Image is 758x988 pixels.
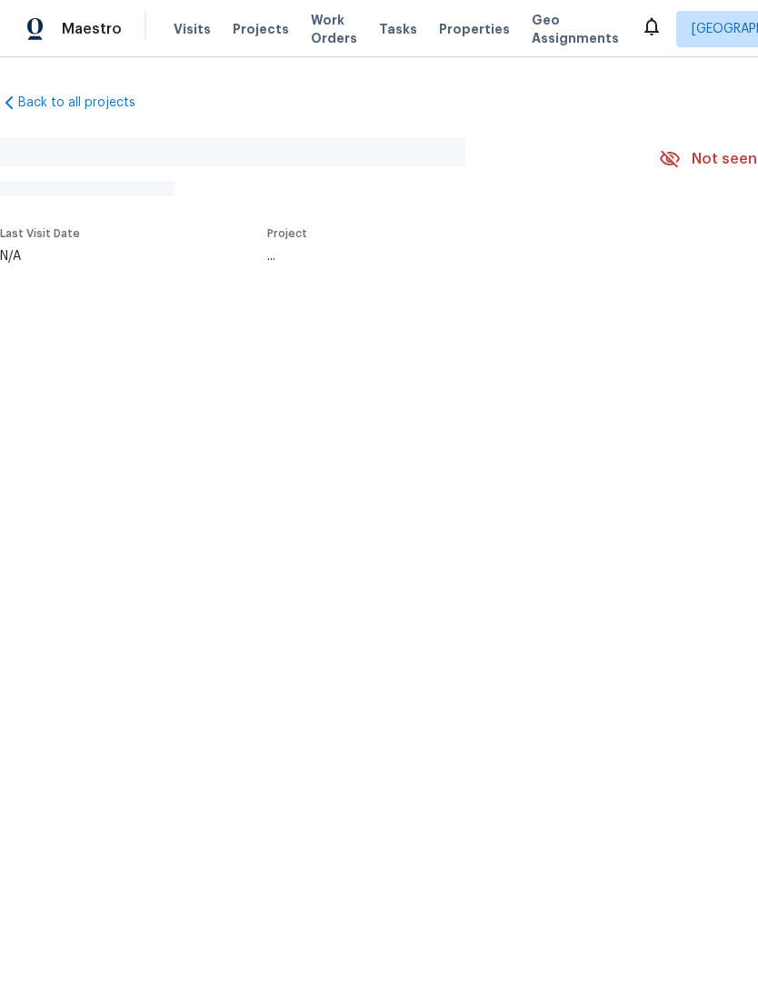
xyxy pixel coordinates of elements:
[267,228,307,239] span: Project
[174,20,211,38] span: Visits
[439,20,510,38] span: Properties
[233,20,289,38] span: Projects
[311,11,357,47] span: Work Orders
[267,250,616,263] div: ...
[532,11,619,47] span: Geo Assignments
[379,23,417,35] span: Tasks
[62,20,122,38] span: Maestro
